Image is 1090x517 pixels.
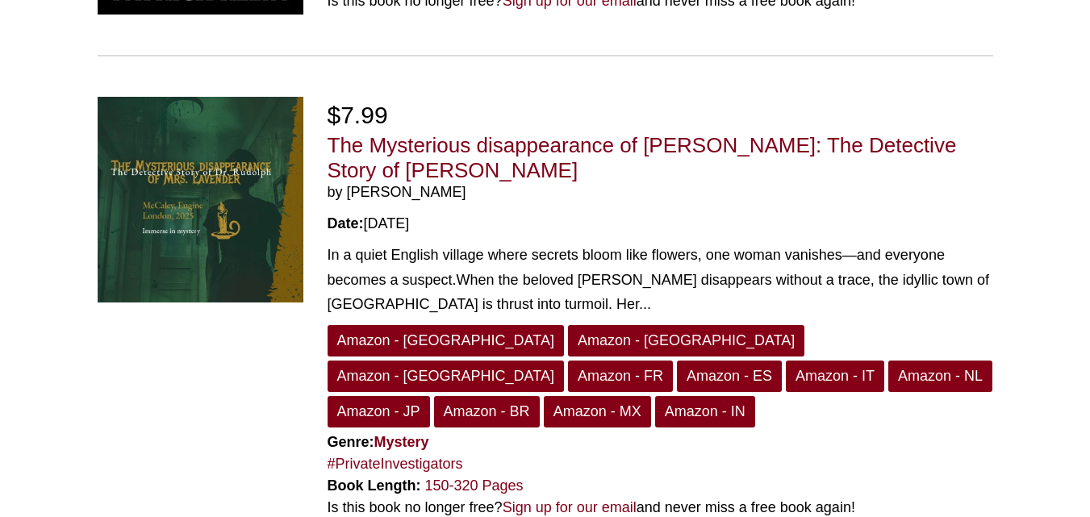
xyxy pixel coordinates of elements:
a: Amazon - FR [568,361,673,392]
span: by [PERSON_NAME] [328,184,993,202]
div: [DATE] [328,213,993,235]
a: The Mysterious disappearance of [PERSON_NAME]: The Detective Story of [PERSON_NAME] [328,133,957,182]
strong: Date: [328,215,364,231]
a: Sign up for our email [503,499,637,515]
div: In a quiet English village where secrets bloom like flowers, one woman vanishes—and everyone beco... [328,243,993,317]
a: Amazon - [GEOGRAPHIC_DATA] [328,325,564,356]
a: Amazon - JP [328,396,430,427]
a: Amazon - [GEOGRAPHIC_DATA] [328,361,564,392]
img: The Mysterious disappearance of Mrs. Lavender: The Detective Story of Dr. Rudolf [98,97,303,302]
a: Amazon - MX [544,396,651,427]
a: 150-320 Pages [425,477,524,494]
a: Amazon - [GEOGRAPHIC_DATA] [568,325,804,356]
a: Amazon - ES [677,361,782,392]
a: Amazon - NL [888,361,992,392]
strong: Genre: [328,434,429,450]
a: Mystery [374,434,429,450]
a: Amazon - BR [434,396,540,427]
a: #PrivateInvestigators [328,456,463,472]
span: $7.99 [328,102,388,128]
a: Amazon - IN [655,396,755,427]
strong: Book Length: [328,477,421,494]
a: Amazon - IT [786,361,884,392]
